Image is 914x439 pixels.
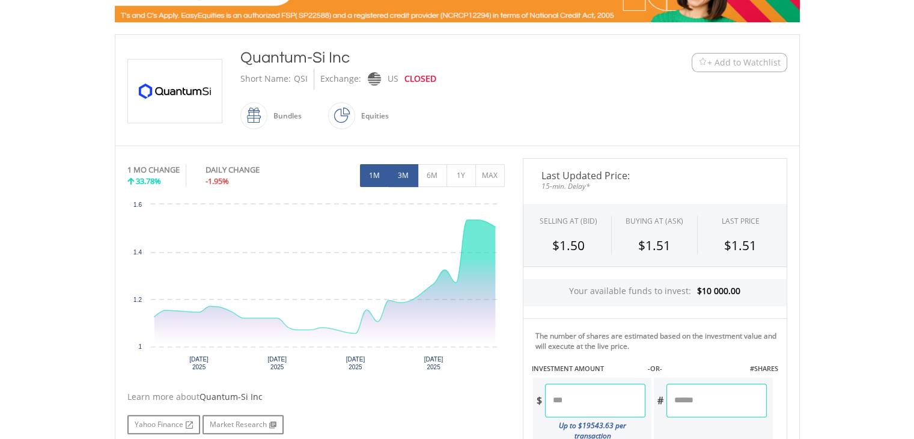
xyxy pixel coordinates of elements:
[127,391,505,403] div: Learn more about
[692,53,787,72] button: Watchlist + Add to Watchlist
[206,176,229,186] span: -1.95%
[133,296,142,303] text: 1.2
[127,198,505,379] div: Chart. Highcharts interactive chart.
[532,364,604,373] label: INVESTMENT AMOUNT
[552,237,585,254] span: $1.50
[388,69,398,90] div: US
[540,216,597,226] div: SELLING AT (BID)
[418,164,447,187] button: 6M
[360,164,389,187] button: 1M
[267,102,302,130] div: Bundles
[654,384,666,417] div: #
[320,69,361,90] div: Exchange:
[127,198,505,379] svg: Interactive chart
[367,72,380,86] img: nasdaq.png
[346,356,365,370] text: [DATE] 2025
[626,216,683,226] span: BUYING AT (ASK)
[523,279,787,306] div: Your available funds to invest:
[647,364,662,373] label: -OR-
[722,216,760,226] div: LAST PRICE
[698,58,707,67] img: Watchlist
[638,237,671,254] span: $1.51
[697,285,740,296] span: $10 000.00
[294,69,308,90] div: QSI
[724,237,757,254] span: $1.51
[446,164,476,187] button: 1Y
[203,415,284,434] a: Market Research
[404,69,436,90] div: CLOSED
[749,364,778,373] label: #SHARES
[127,164,180,176] div: 1 MO CHANGE
[200,391,263,402] span: Quantum-Si Inc
[267,356,287,370] text: [DATE] 2025
[127,415,200,434] a: Yahoo Finance
[707,57,781,69] span: + Add to Watchlist
[138,343,142,350] text: 1
[240,69,291,90] div: Short Name:
[535,331,782,351] div: The number of shares are estimated based on the investment value and will execute at the live price.
[206,164,300,176] div: DAILY CHANGE
[133,201,142,208] text: 1.6
[240,47,618,69] div: Quantum-Si Inc
[533,384,545,417] div: $
[133,249,142,256] text: 1.4
[424,356,443,370] text: [DATE] 2025
[389,164,418,187] button: 3M
[355,102,389,130] div: Equities
[130,60,220,123] img: EQU.US.QSI.png
[532,171,778,180] span: Last Updated Price:
[189,356,209,370] text: [DATE] 2025
[532,180,778,192] span: 15-min. Delay*
[475,164,505,187] button: MAX
[136,176,161,186] span: 33.78%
